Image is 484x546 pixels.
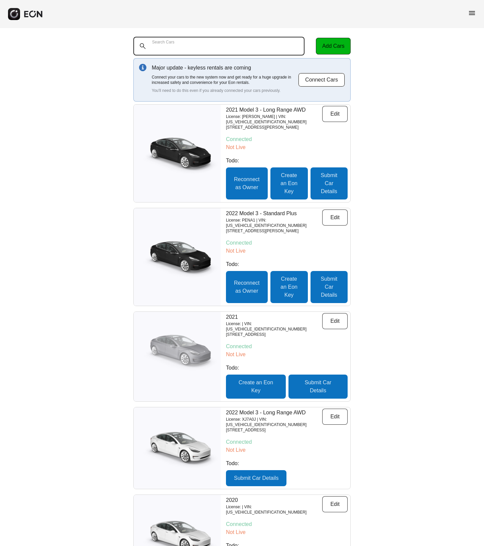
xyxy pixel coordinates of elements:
[134,426,221,470] img: car
[226,332,322,337] p: [STREET_ADDRESS]
[468,9,476,17] span: menu
[226,446,348,454] p: Not Live
[226,375,286,399] button: Create an Eon Key
[226,351,348,359] p: Not Live
[226,528,348,536] p: Not Live
[139,64,146,71] img: info
[226,135,348,143] p: Connected
[134,235,221,279] img: car
[226,157,348,165] p: Todo:
[134,335,221,378] img: car
[226,143,348,151] p: Not Live
[152,75,298,85] p: Connect your cars to the new system now and get ready for a huge upgrade in increased safety and ...
[226,364,348,372] p: Todo:
[152,88,298,93] p: You'll need to do this even if you already connected your cars previously.
[270,167,308,199] button: Create an Eon Key
[226,313,322,321] p: 2021
[226,106,322,114] p: 2021 Model 3 - Long Range AWD
[270,271,308,303] button: Create an Eon Key
[226,239,348,247] p: Connected
[226,409,322,417] p: 2022 Model 3 - Long Range AWD
[322,210,348,226] button: Edit
[226,218,322,228] p: License: PENA1 | VIN: [US_VEHICLE_IDENTIFICATION_NUMBER]
[226,247,348,255] p: Not Live
[322,313,348,329] button: Edit
[226,438,348,446] p: Connected
[226,417,322,427] p: License: XJ7A0J | VIN: [US_VEHICLE_IDENTIFICATION_NUMBER]
[226,504,322,515] p: License: | VIN: [US_VEHICLE_IDENTIFICATION_NUMBER]
[226,343,348,351] p: Connected
[226,210,322,218] p: 2022 Model 3 - Standard Plus
[311,271,348,303] button: Submit Car Details
[152,39,174,45] label: Search Cars
[298,73,345,87] button: Connect Cars
[226,271,268,303] button: Reconnect as Owner
[322,106,348,122] button: Edit
[316,38,351,54] button: Add Cars
[288,375,348,399] button: Submit Car Details
[226,520,348,528] p: Connected
[226,260,348,268] p: Todo:
[322,409,348,425] button: Edit
[226,167,268,199] button: Reconnect as Owner
[226,228,322,234] p: [STREET_ADDRESS][PERSON_NAME]
[226,114,322,125] p: License: [PERSON_NAME] | VIN: [US_VEHICLE_IDENTIFICATION_NUMBER]
[311,167,348,199] button: Submit Car Details
[226,125,322,130] p: [STREET_ADDRESS][PERSON_NAME]
[134,132,221,175] img: car
[226,321,322,332] p: License: | VIN: [US_VEHICLE_IDENTIFICATION_NUMBER]
[226,470,286,486] button: Submit Car Details
[226,459,348,467] p: Todo:
[322,496,348,512] button: Edit
[152,64,298,72] p: Major update - keyless rentals are coming
[226,496,322,504] p: 2020
[226,427,322,433] p: [STREET_ADDRESS]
